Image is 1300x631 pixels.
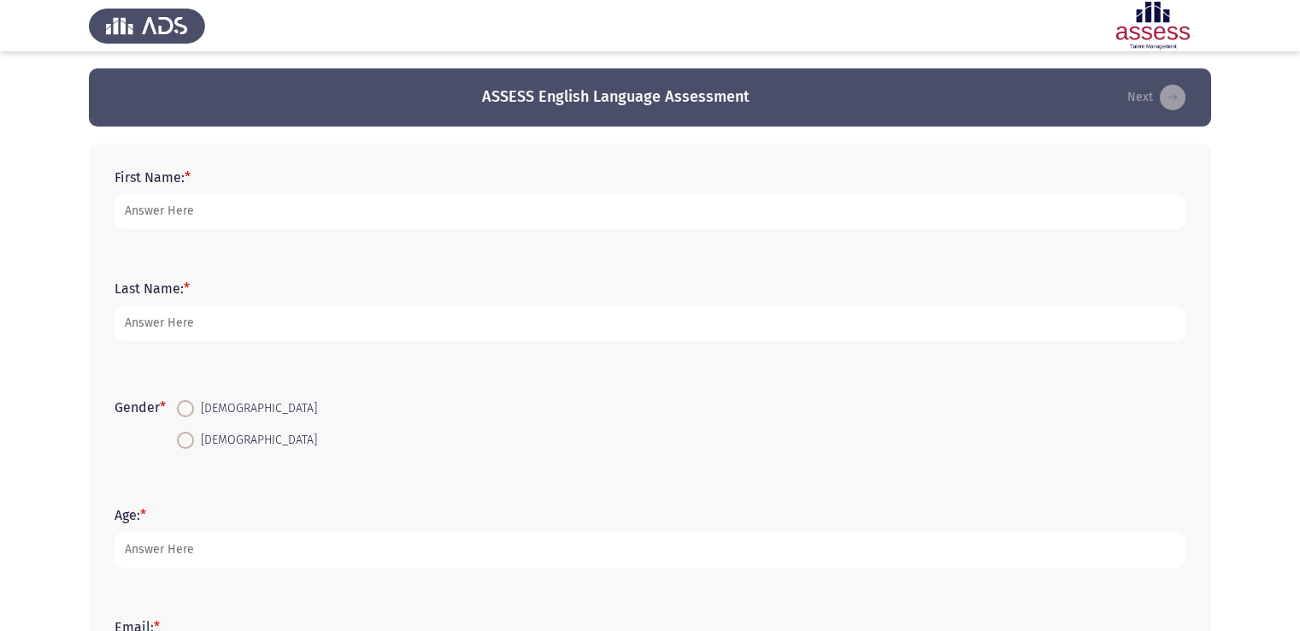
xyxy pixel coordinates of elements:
[1122,84,1191,111] button: load next page
[115,306,1185,341] input: add answer text
[115,194,1185,229] input: add answer text
[115,280,190,297] label: Last Name:
[194,430,317,451] span: [DEMOGRAPHIC_DATA]
[89,2,205,50] img: Assess Talent Management logo
[115,533,1185,568] input: add answer text
[115,169,191,186] label: First Name:
[115,399,166,416] label: Gender
[115,507,146,523] label: Age:
[1095,2,1211,50] img: Assessment logo of English Vocabulary Basic
[482,86,750,108] h3: ASSESS English Language Assessment
[194,398,317,419] span: [DEMOGRAPHIC_DATA]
